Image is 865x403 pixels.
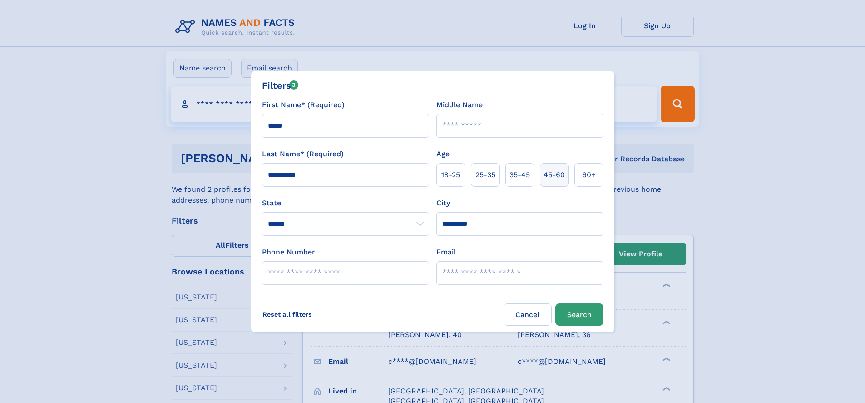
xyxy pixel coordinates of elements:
span: 25‑35 [475,169,495,180]
label: Last Name* (Required) [262,149,344,159]
label: State [262,198,429,209]
button: Search [555,303,603,326]
label: City [436,198,450,209]
span: 35‑45 [509,169,530,180]
span: 60+ [582,169,596,180]
label: Reset all filters [257,303,318,325]
div: Filters [262,79,299,92]
label: Age [436,149,450,159]
label: Middle Name [436,100,483,110]
label: Cancel [504,303,552,326]
label: First Name* (Required) [262,100,345,110]
span: 45‑60 [544,169,565,180]
label: Phone Number [262,247,315,258]
span: 18‑25 [441,169,460,180]
label: Email [436,247,456,258]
